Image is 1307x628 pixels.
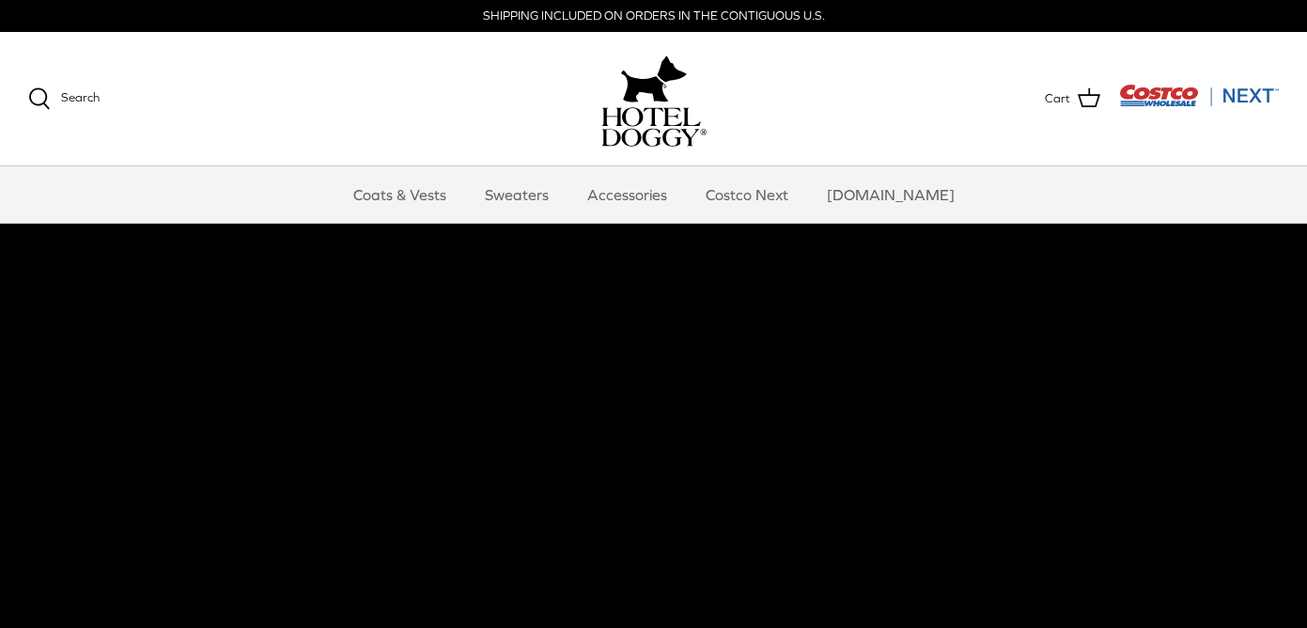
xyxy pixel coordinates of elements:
span: Search [61,90,100,104]
a: Sweaters [468,166,566,223]
a: Coats & Vests [336,166,463,223]
a: Accessories [570,166,684,223]
a: Cart [1045,86,1100,111]
img: hoteldoggy.com [621,51,687,107]
span: Cart [1045,89,1070,109]
a: Search [28,87,100,110]
img: hoteldoggycom [601,107,707,147]
a: Visit Costco Next [1119,96,1279,110]
a: hoteldoggy.com hoteldoggycom [601,51,707,147]
a: [DOMAIN_NAME] [810,166,972,223]
img: Costco Next [1119,84,1279,107]
a: Costco Next [689,166,805,223]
